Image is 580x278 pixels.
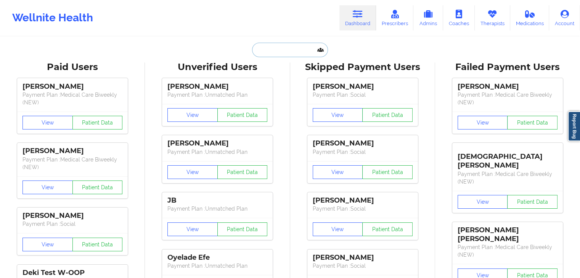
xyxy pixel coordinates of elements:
p: Payment Plan : Unmatched Plan [167,91,267,99]
button: View [22,238,73,251]
div: Unverified Users [150,61,284,73]
div: [PERSON_NAME] [313,196,413,205]
a: Coaches [443,5,475,30]
div: [PERSON_NAME] [167,82,267,91]
a: Therapists [475,5,510,30]
a: Admins [413,5,443,30]
button: View [167,165,218,179]
p: Payment Plan : Medical Care Biweekly (NEW) [458,243,558,259]
div: [DEMOGRAPHIC_DATA][PERSON_NAME] [458,147,558,170]
button: View [313,108,363,122]
div: [PERSON_NAME] [22,147,122,155]
div: [PERSON_NAME] [458,82,558,91]
a: Medications [510,5,549,30]
button: Patient Data [72,116,123,129]
button: View [458,116,508,129]
div: Deki Test W-OOP [22,268,122,277]
p: Payment Plan : Medical Care Biweekly (NEW) [22,156,122,171]
div: [PERSON_NAME] [313,82,413,91]
button: Patient Data [217,108,268,122]
p: Payment Plan : Social [313,205,413,212]
p: Payment Plan : Medical Care Biweekly (NEW) [22,91,122,106]
a: Account [549,5,580,30]
div: Paid Users [5,61,140,73]
p: Payment Plan : Medical Care Biweekly (NEW) [458,170,558,185]
button: Patient Data [507,195,558,209]
button: View [22,181,73,194]
button: Patient Data [362,222,413,236]
button: Patient Data [217,222,268,236]
p: Payment Plan : Unmatched Plan [167,262,267,270]
a: Report Bug [568,111,580,141]
div: [PERSON_NAME] [22,82,122,91]
div: JB [167,196,267,205]
div: [PERSON_NAME] [313,253,413,262]
p: Payment Plan : Social [313,148,413,156]
button: Patient Data [362,165,413,179]
button: Patient Data [72,238,123,251]
div: [PERSON_NAME] [167,139,267,148]
p: Payment Plan : Medical Care Biweekly (NEW) [458,91,558,106]
p: Payment Plan : Unmatched Plan [167,148,267,156]
p: Payment Plan : Social [313,91,413,99]
a: Dashboard [339,5,376,30]
button: View [313,222,363,236]
button: View [167,108,218,122]
div: [PERSON_NAME] [313,139,413,148]
button: View [458,195,508,209]
button: View [22,116,73,129]
a: Prescribers [376,5,414,30]
div: Skipped Payment Users [296,61,430,73]
p: Payment Plan : Unmatched Plan [167,205,267,212]
button: Patient Data [217,165,268,179]
div: Oyelade Efe [167,253,267,262]
button: Patient Data [72,181,123,194]
div: Failed Payment Users [440,61,575,73]
button: View [313,165,363,179]
button: View [167,222,218,236]
button: Patient Data [507,116,558,129]
div: [PERSON_NAME] [PERSON_NAME] [458,226,558,243]
p: Payment Plan : Social [22,220,122,228]
div: [PERSON_NAME] [22,211,122,220]
button: Patient Data [362,108,413,122]
p: Payment Plan : Social [313,262,413,270]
